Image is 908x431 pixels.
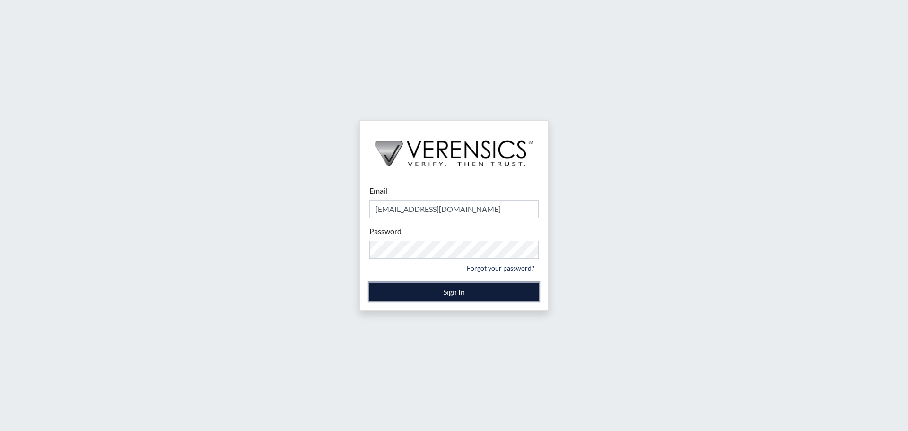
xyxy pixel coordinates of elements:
[463,261,539,275] a: Forgot your password?
[360,121,548,176] img: logo-wide-black.2aad4157.png
[369,283,539,301] button: Sign In
[369,185,387,196] label: Email
[369,200,539,218] input: Email
[369,226,402,237] label: Password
